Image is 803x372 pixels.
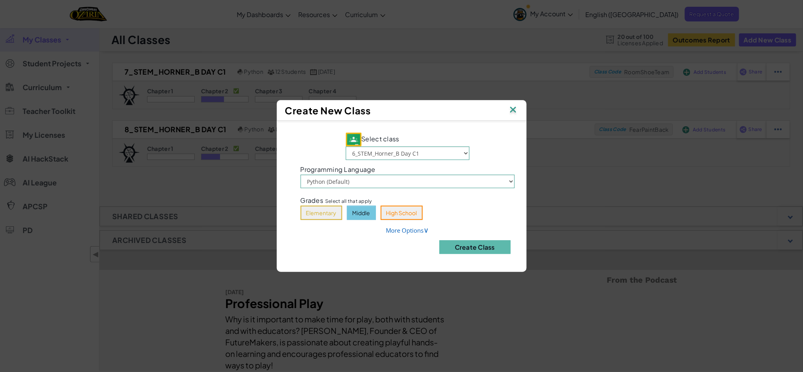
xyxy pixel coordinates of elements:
[346,133,362,146] img: IconGoogleClassroom.svg
[301,196,324,204] span: Grades
[508,104,518,116] img: IconClose.svg
[301,166,376,173] span: Programming Language
[386,226,429,234] a: More Options
[424,225,429,235] span: ∨
[347,206,376,220] button: Middle
[346,135,399,143] span: Select class
[325,197,372,205] span: Select all that apply
[439,240,511,254] button: Create Class
[285,104,371,116] span: Create New Class
[301,206,342,220] button: Elementary
[381,206,423,220] button: High School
